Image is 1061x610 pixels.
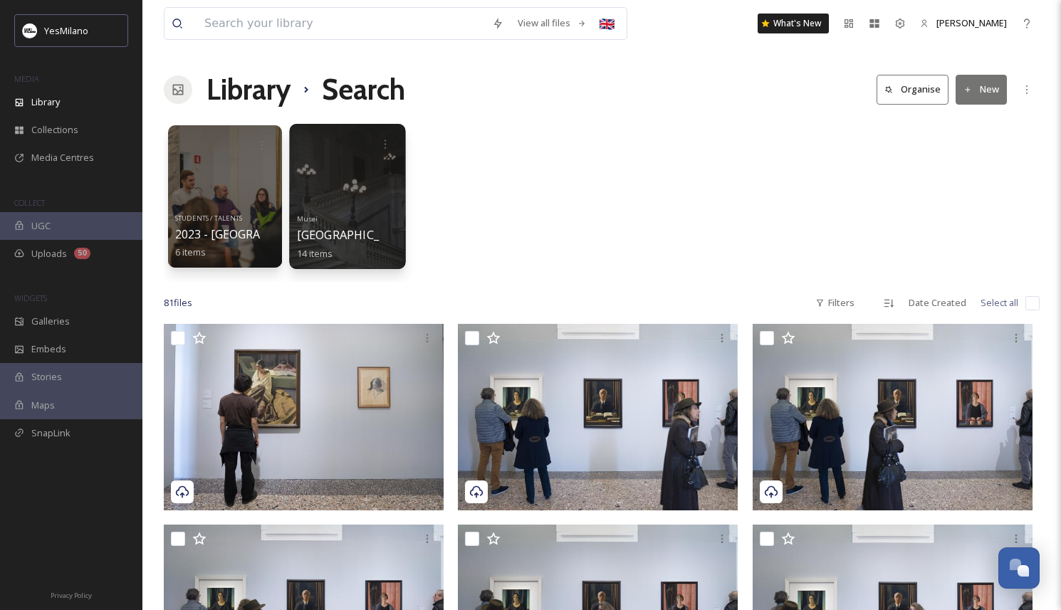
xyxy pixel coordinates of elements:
[175,226,481,242] span: 2023 - [GEOGRAPHIC_DATA][PERSON_NAME] - Futurismo
[753,324,1033,510] img: m_DSC08141.JPG
[877,75,948,104] button: Organise
[297,214,318,223] span: Musei
[44,24,88,37] span: YesMilano
[31,219,51,233] span: UGC
[322,68,405,111] h1: Search
[297,210,507,259] a: Musei[GEOGRAPHIC_DATA][PERSON_NAME]14 items
[594,11,620,36] div: 🇬🇧
[31,95,60,109] span: Library
[14,197,45,208] span: COLLECT
[207,68,291,111] a: Library
[175,210,481,258] a: STUDENTS / TALENTS2023 - [GEOGRAPHIC_DATA][PERSON_NAME] - Futurismo6 items
[297,227,507,243] span: [GEOGRAPHIC_DATA][PERSON_NAME]
[998,547,1040,589] button: Open Chat
[297,246,333,259] span: 14 items
[164,296,192,310] span: 81 file s
[51,591,92,600] span: Privacy Policy
[51,586,92,603] a: Privacy Policy
[901,289,973,317] div: Date Created
[31,342,66,356] span: Embeds
[23,23,37,38] img: Logo%20YesMilano%40150x.png
[981,296,1018,310] span: Select all
[936,16,1007,29] span: [PERSON_NAME]
[808,289,862,317] div: Filters
[175,246,206,258] span: 6 items
[31,370,62,384] span: Stories
[14,73,39,84] span: MEDIA
[31,426,70,440] span: SnapLink
[31,123,78,137] span: Collections
[913,9,1014,37] a: [PERSON_NAME]
[14,293,47,303] span: WIDGETS
[31,151,94,164] span: Media Centres
[31,247,67,261] span: Uploads
[31,315,70,328] span: Galleries
[758,14,829,33] a: What's New
[197,8,485,39] input: Search your library
[511,9,594,37] a: View all files
[74,248,90,259] div: 50
[458,324,738,510] img: m_DSC08151.JPG
[877,75,956,104] a: Organise
[175,214,242,223] span: STUDENTS / TALENTS
[31,399,55,412] span: Maps
[956,75,1007,104] button: New
[164,324,444,510] img: m_DSC08156.JPG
